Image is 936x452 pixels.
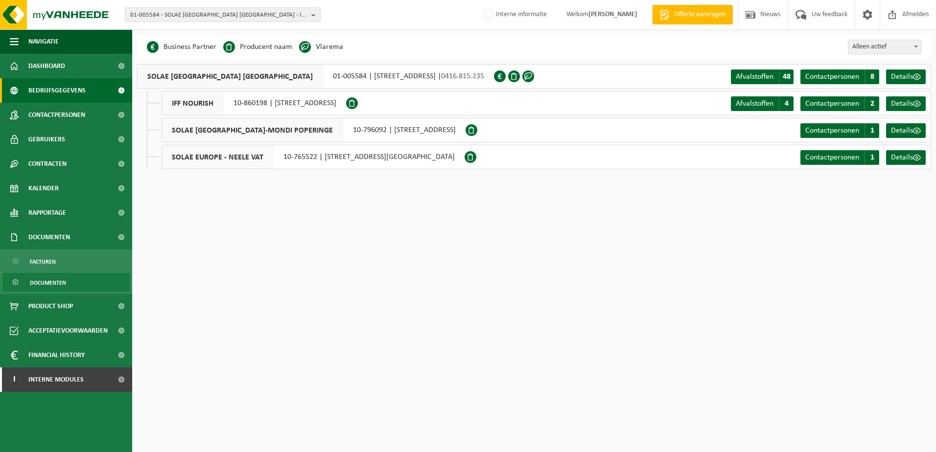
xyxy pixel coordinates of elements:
a: Facturen [2,252,130,271]
a: Contactpersonen 2 [800,96,879,111]
span: 01-005584 - SOLAE [GEOGRAPHIC_DATA] [GEOGRAPHIC_DATA] - IEPER [130,8,307,23]
span: IFF NOURISH [162,91,224,115]
li: Vlarema [299,40,343,54]
a: Offerte aanvragen [652,5,733,24]
span: Documenten [28,225,70,249]
span: Details [891,73,913,81]
span: 8 [865,69,879,84]
div: 01-005584 | [STREET_ADDRESS] | [137,64,494,89]
a: Details [886,123,926,138]
span: Alleen actief [848,40,921,54]
a: Contactpersonen 8 [800,69,879,84]
span: 4 [779,96,794,111]
span: 1 [865,150,879,165]
span: Contactpersonen [805,127,859,135]
a: Documenten [2,273,130,292]
span: 2 [865,96,879,111]
span: Offerte aanvragen [672,10,728,20]
span: Afvalstoffen [736,100,773,108]
span: 48 [779,69,794,84]
span: Details [891,127,913,135]
span: Contactpersonen [805,73,859,81]
span: Product Shop [28,294,73,318]
a: Contactpersonen 1 [800,123,879,138]
a: Details [886,69,926,84]
a: Afvalstoffen 4 [731,96,794,111]
span: Rapportage [28,201,66,225]
div: 10-796092 | [STREET_ADDRESS] [162,118,466,142]
label: Interne informatie [482,7,547,22]
span: Afvalstoffen [736,73,773,81]
span: Dashboard [28,54,65,78]
span: Acceptatievoorwaarden [28,318,108,343]
span: Contactpersonen [28,103,85,127]
div: 10-860198 | [STREET_ADDRESS] [162,91,346,115]
span: Financial History [28,343,85,367]
span: SOLAE EUROPE - NEELE VAT [162,145,274,169]
div: 10-765522 | [STREET_ADDRESS][GEOGRAPHIC_DATA] [162,145,465,169]
span: Navigatie [28,29,59,54]
a: Details [886,96,926,111]
button: 01-005584 - SOLAE [GEOGRAPHIC_DATA] [GEOGRAPHIC_DATA] - IEPER [125,7,321,22]
li: Business Partner [147,40,216,54]
span: Gebruikers [28,127,65,152]
span: Bedrijfsgegevens [28,78,86,103]
a: Contactpersonen 1 [800,150,879,165]
span: Details [891,100,913,108]
li: Producent naam [223,40,292,54]
span: Contactpersonen [805,100,859,108]
span: 1 [865,123,879,138]
span: I [10,367,19,392]
span: Contracten [28,152,67,176]
span: Facturen [30,252,56,271]
span: SOLAE [GEOGRAPHIC_DATA]-MONDI POPERINGE [162,118,343,142]
span: Details [891,154,913,161]
span: Documenten [30,273,66,292]
span: Contactpersonen [805,154,859,161]
span: Interne modules [28,367,84,392]
a: Afvalstoffen 48 [731,69,794,84]
span: 0416.815.235 [441,72,484,80]
span: Kalender [28,176,59,201]
a: Details [886,150,926,165]
strong: [PERSON_NAME] [588,11,637,18]
span: SOLAE [GEOGRAPHIC_DATA] [GEOGRAPHIC_DATA] [138,65,323,88]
